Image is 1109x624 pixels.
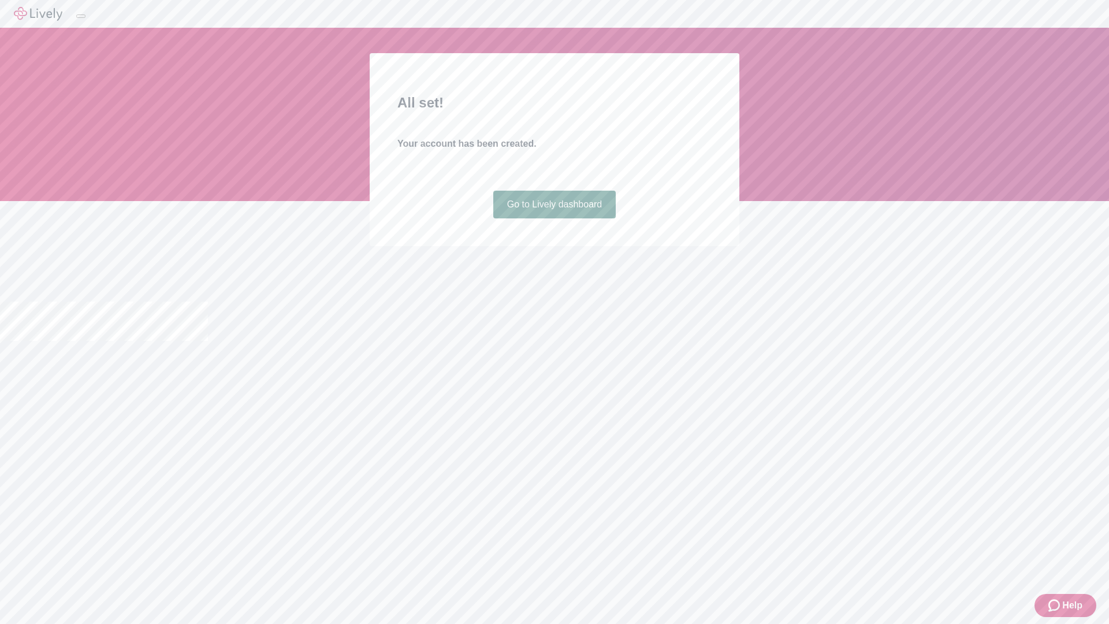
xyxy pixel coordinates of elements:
[14,7,62,21] img: Lively
[397,92,712,113] h2: All set!
[1034,594,1096,617] button: Zendesk support iconHelp
[493,191,616,218] a: Go to Lively dashboard
[1062,599,1082,612] span: Help
[1048,599,1062,612] svg: Zendesk support icon
[76,14,85,18] button: Log out
[397,137,712,151] h4: Your account has been created.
